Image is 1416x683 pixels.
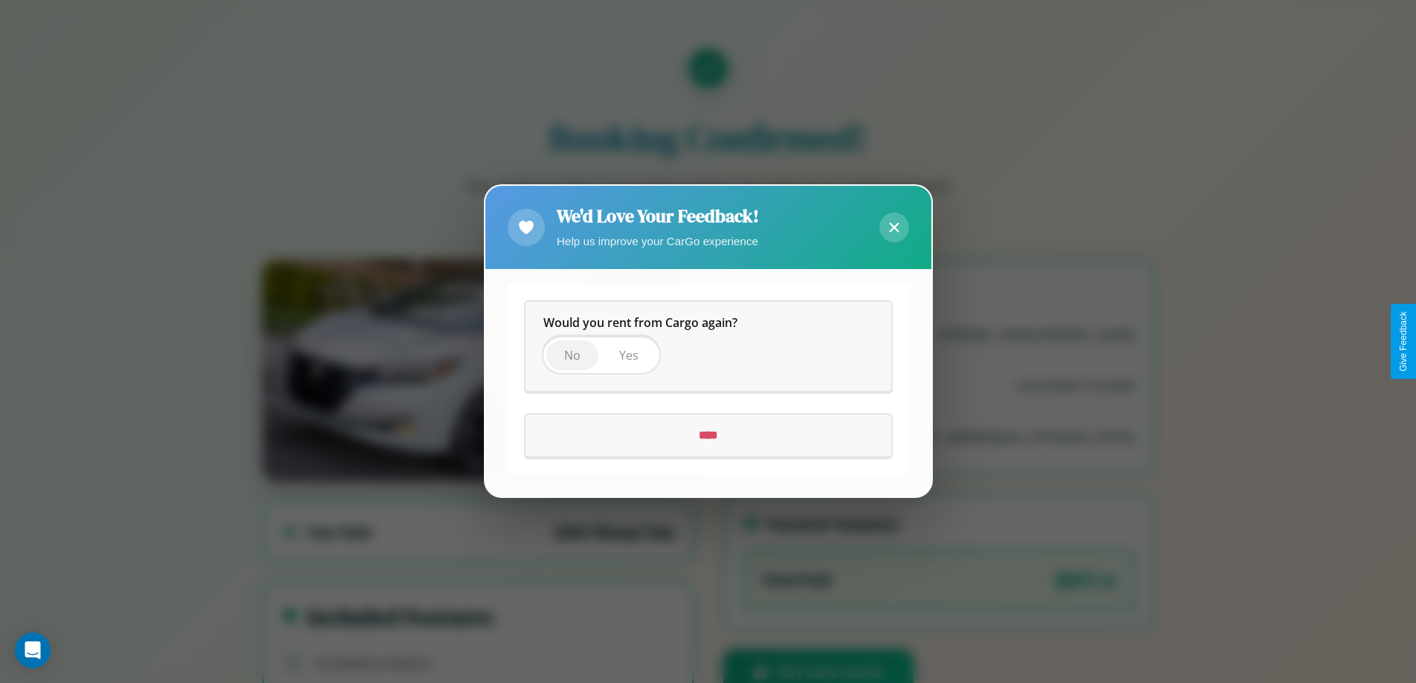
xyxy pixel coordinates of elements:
[543,315,737,331] span: Would you rent from Cargo again?
[619,348,639,364] span: Yes
[564,348,581,364] span: No
[557,231,759,251] p: Help us improve your CarGo experience
[1398,311,1409,372] div: Give Feedback
[557,204,759,228] h2: We'd Love Your Feedback!
[15,632,51,668] div: Open Intercom Messenger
